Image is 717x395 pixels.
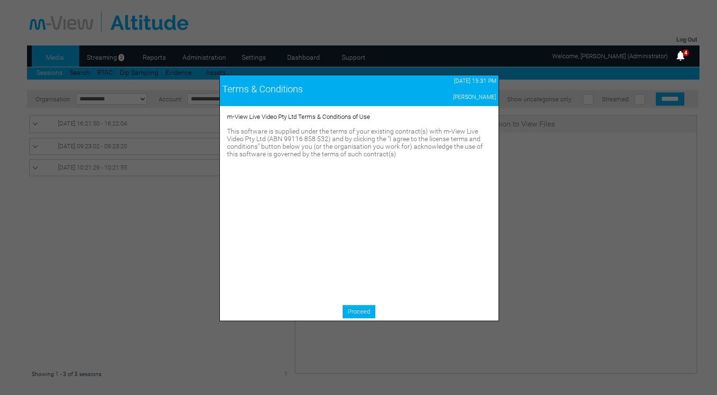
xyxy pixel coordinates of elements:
[675,50,686,62] img: bell25.png
[683,49,689,56] span: 4
[398,75,498,87] td: [DATE] 15:31 PM
[222,83,396,95] div: Terms & Conditions
[227,127,483,158] span: This software is supplied under the terms of your existing contract(s) with m-View Live Video Pty...
[398,91,498,103] td: [PERSON_NAME]
[343,305,375,318] a: Proceed
[227,113,370,120] span: m-View Live Video Pty Ltd Terms & Conditions of Use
